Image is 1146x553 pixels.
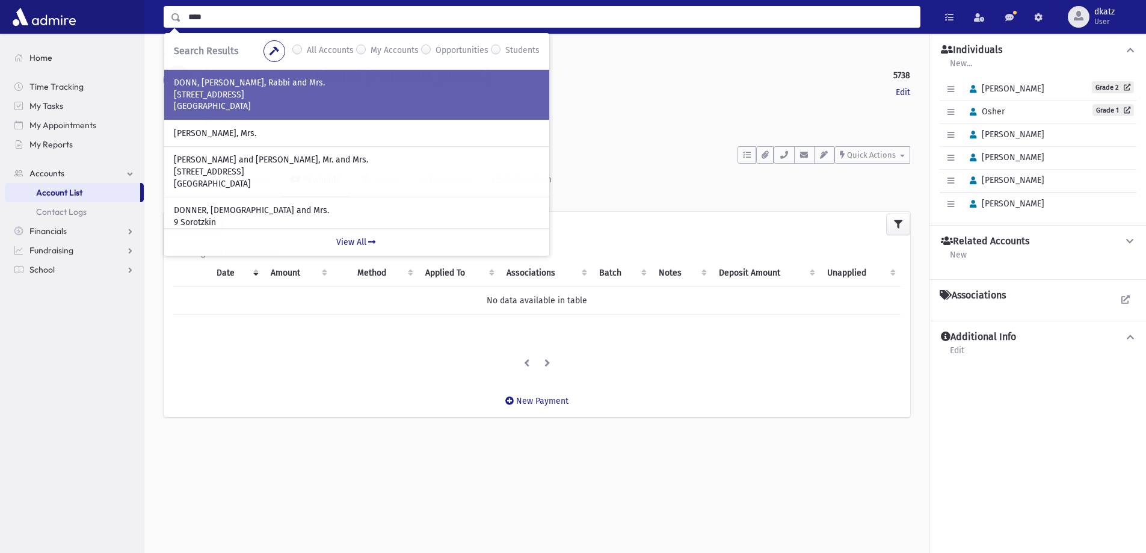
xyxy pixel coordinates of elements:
nav: breadcrumb [164,48,208,66]
label: Students [505,44,540,58]
span: Fundraising [29,245,73,256]
a: Contact Logs [5,202,144,221]
a: Accounts [164,49,208,60]
span: dkatz [1094,7,1115,17]
p: [STREET_ADDRESS] [174,166,540,178]
a: Fundraising [5,241,144,260]
span: My Reports [29,139,73,150]
a: Edit [896,86,910,99]
span: Search Results [174,45,238,57]
th: Notes: activate to sort column ascending [652,259,712,287]
a: Financials [5,221,144,241]
span: [PERSON_NAME] [964,84,1044,94]
th: Amount: activate to sort column ascending [263,259,332,287]
th: Associations: activate to sort column ascending [499,259,592,287]
a: New [949,248,967,270]
p: [PERSON_NAME], Mrs. [174,128,540,140]
p: [GEOGRAPHIC_DATA] [174,100,540,113]
a: Home [5,48,144,67]
button: Quick Actions [834,146,910,164]
p: DONN, [PERSON_NAME], Rabbi and Mrs. [174,77,540,89]
label: Opportunities [436,44,488,58]
p: 9 Sorotzkin [174,217,540,229]
span: Time Tracking [29,81,84,92]
div: G [164,66,193,94]
a: Grade 2 [1092,81,1134,93]
a: Account List [5,183,140,202]
h4: Additional Info [941,331,1016,344]
th: Batch: activate to sort column ascending [592,259,652,287]
a: Edit [949,344,965,365]
input: Search [181,6,920,28]
strong: 5738 [893,69,910,82]
a: My Tasks [5,96,144,116]
p: [PERSON_NAME] and [PERSON_NAME], Mr. and Mrs. [174,154,540,166]
a: View All [164,228,549,256]
button: Related Accounts [940,235,1136,248]
span: User [1094,17,1115,26]
a: Accounts [5,164,144,183]
span: [PERSON_NAME] [964,129,1044,140]
span: Account List [36,187,82,198]
p: [GEOGRAPHIC_DATA] [174,178,540,190]
span: Financials [29,226,67,236]
label: My Accounts [371,44,419,58]
span: My Tasks [29,100,63,111]
th: Deposit Amount: activate to sort column ascending [712,259,820,287]
span: Home [29,52,52,63]
p: DONNER, [DEMOGRAPHIC_DATA] and Mrs. [174,205,540,217]
span: Accounts [29,168,64,179]
img: AdmirePro [10,5,79,29]
a: New... [949,57,973,78]
a: Time Tracking [5,77,144,96]
span: [PERSON_NAME] [964,152,1044,162]
span: Quick Actions [847,150,896,159]
th: Method: activate to sort column ascending [350,259,418,287]
h4: Individuals [941,44,1002,57]
a: New Payment [496,386,578,416]
a: My Appointments [5,116,144,135]
h4: Related Accounts [941,235,1029,248]
label: All Accounts [307,44,354,58]
span: [PERSON_NAME] [964,199,1044,209]
a: Grade 1 [1092,104,1134,116]
span: Contact Logs [36,206,87,217]
th: Date: activate to sort column ascending [209,259,263,287]
button: Additional Info [940,331,1136,344]
p: [STREET_ADDRESS] [174,89,540,101]
h4: Associations [940,289,1006,301]
a: My Reports [5,135,144,154]
span: My Appointments [29,120,96,131]
a: Activity [164,164,222,197]
span: Osher [964,107,1005,117]
button: Individuals [940,44,1136,57]
span: [PERSON_NAME] [964,175,1044,185]
th: Unapplied: activate to sort column ascending [820,259,901,287]
td: No data available in table [173,286,901,314]
th: Applied To: activate to sort column ascending [418,259,499,287]
span: School [29,264,55,275]
a: School [5,260,144,279]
